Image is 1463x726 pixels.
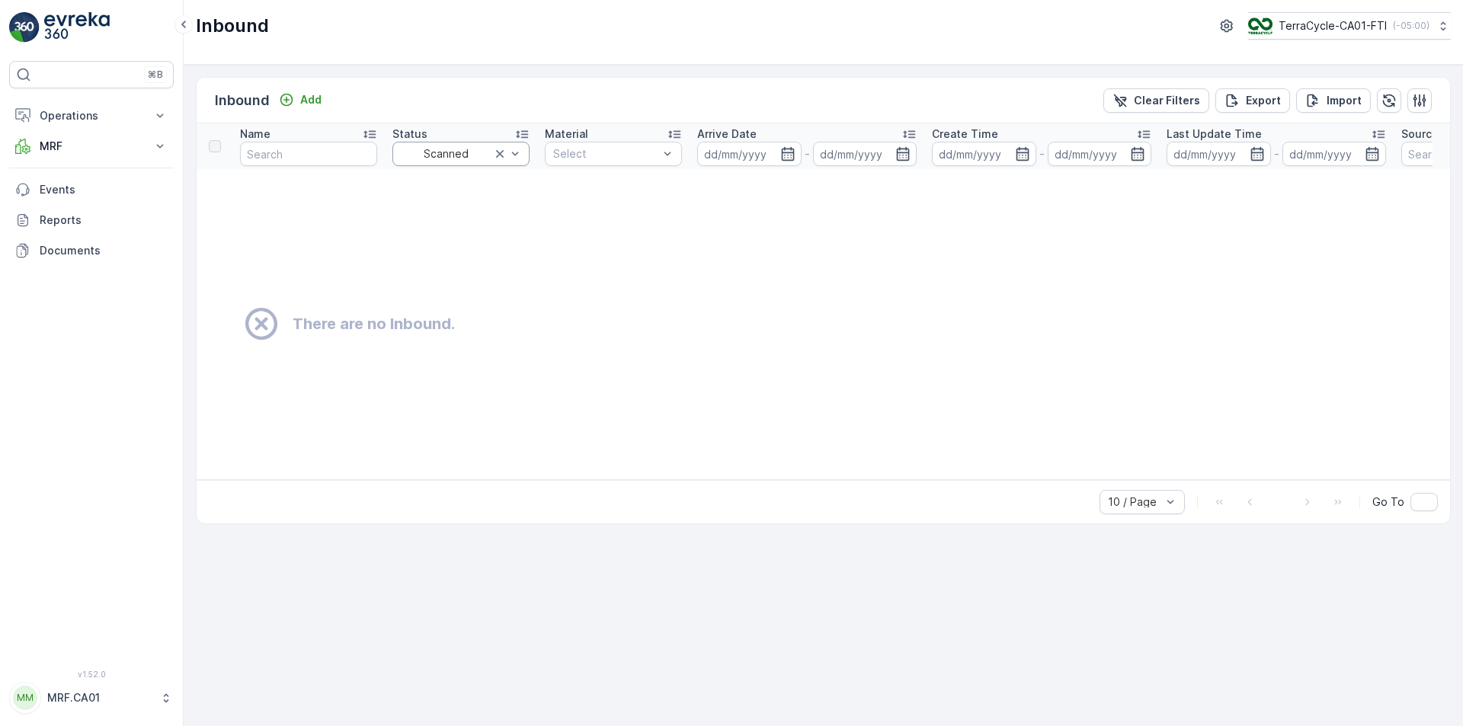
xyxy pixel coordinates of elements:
[13,686,37,710] div: MM
[40,182,168,197] p: Events
[293,312,455,335] h2: There are no Inbound.
[932,142,1036,166] input: dd/mm/yyyy
[1296,88,1371,113] button: Import
[1039,145,1045,163] p: -
[1372,494,1404,510] span: Go To
[1274,145,1279,163] p: -
[40,139,143,154] p: MRF
[1134,93,1200,108] p: Clear Filters
[1327,93,1362,108] p: Import
[545,126,588,142] p: Material
[1048,142,1152,166] input: dd/mm/yyyy
[9,682,174,714] button: MMMRF.CA01
[40,108,143,123] p: Operations
[9,205,174,235] a: Reports
[9,12,40,43] img: logo
[1246,93,1281,108] p: Export
[1248,12,1451,40] button: TerraCycle-CA01-FTI(-05:00)
[9,101,174,131] button: Operations
[196,14,269,38] p: Inbound
[805,145,810,163] p: -
[1103,88,1209,113] button: Clear Filters
[1215,88,1290,113] button: Export
[1393,20,1429,32] p: ( -05:00 )
[44,12,110,43] img: logo_light-DOdMpM7g.png
[1279,18,1387,34] p: TerraCycle-CA01-FTI
[240,126,271,142] p: Name
[1167,142,1271,166] input: dd/mm/yyyy
[932,126,998,142] p: Create Time
[40,243,168,258] p: Documents
[300,92,322,107] p: Add
[240,142,377,166] input: Search
[1167,126,1262,142] p: Last Update Time
[47,690,152,705] p: MRF.CA01
[9,235,174,266] a: Documents
[148,69,163,81] p: ⌘B
[392,126,427,142] p: Status
[9,174,174,205] a: Events
[273,91,328,109] button: Add
[1401,126,1439,142] p: Source
[1282,142,1387,166] input: dd/mm/yyyy
[697,126,757,142] p: Arrive Date
[697,142,802,166] input: dd/mm/yyyy
[9,131,174,162] button: MRF
[215,90,270,111] p: Inbound
[813,142,917,166] input: dd/mm/yyyy
[553,146,658,162] p: Select
[9,670,174,679] span: v 1.52.0
[40,213,168,228] p: Reports
[1248,18,1273,34] img: TC_BVHiTW6.png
